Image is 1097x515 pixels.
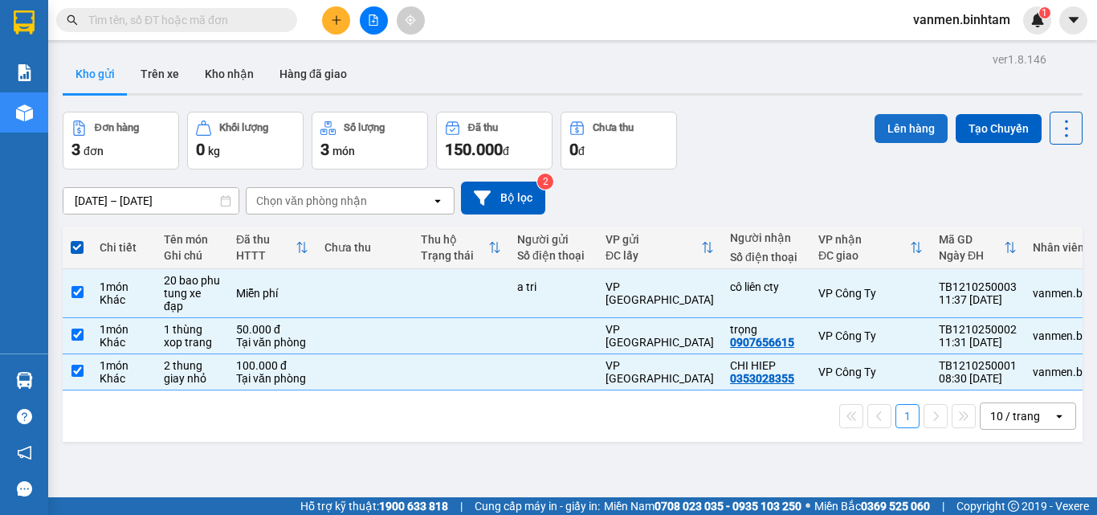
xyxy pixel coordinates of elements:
div: ĐC giao [818,249,910,262]
div: trọng [730,323,802,336]
div: Chưa thu [593,122,634,133]
button: Tạo Chuyến [956,114,1042,143]
div: 11:31 [DATE] [939,336,1017,349]
button: Số lượng3món [312,112,428,170]
span: Miền Nam [604,497,801,515]
div: Đơn hàng [95,122,139,133]
div: Miễn phí [236,287,308,300]
span: đ [503,145,509,157]
span: kg [208,145,220,157]
div: Thu hộ [421,233,488,246]
div: TB1210250001 [939,359,1017,372]
button: Đã thu150.000đ [436,112,553,170]
div: VP gửi [606,233,701,246]
img: solution-icon [16,64,33,81]
span: đ [578,145,585,157]
th: Toggle SortBy [810,227,931,269]
div: Khác [100,336,148,349]
span: vanmen.binhtam [900,10,1023,30]
div: 1 món [100,359,148,372]
input: Select a date range. [63,188,239,214]
button: Kho gửi [63,55,128,93]
div: Người nhận [730,231,802,244]
span: 3 [71,140,80,159]
div: Chọn văn phòng nhận [256,193,367,209]
span: 0 [196,140,205,159]
span: notification [17,445,32,460]
div: VP [GEOGRAPHIC_DATA] [606,280,714,306]
div: TB1210250002 [939,323,1017,336]
div: Chi tiết [100,241,148,254]
div: Số lượng [344,122,385,133]
button: caret-down [1059,6,1087,35]
div: Đã thu [468,122,498,133]
div: Chưa thu [324,241,405,254]
svg: open [431,194,444,207]
img: logo-vxr [14,10,35,35]
div: 1 thùng xop trang [164,323,220,349]
span: đơn [84,145,104,157]
button: Khối lượng0kg [187,112,304,170]
span: 1 [1042,7,1047,18]
div: HTTT [236,249,296,262]
div: 100.000 đ [236,359,308,372]
span: | [460,497,463,515]
span: Cung cấp máy in - giấy in: [475,497,600,515]
div: VP Công Ty [818,366,923,378]
div: a tri [517,280,589,293]
div: 20 bao phu tung xe đạp [164,274,220,313]
button: Lên hàng [875,114,948,143]
sup: 2 [537,174,553,190]
span: copyright [1008,501,1019,512]
div: Khối lượng [219,122,268,133]
div: Ghi chú [164,249,220,262]
th: Toggle SortBy [413,227,509,269]
div: VP Công Ty [818,329,923,342]
span: Hỗ trợ kỹ thuật: [300,497,448,515]
span: message [17,481,32,497]
span: caret-down [1066,13,1081,27]
div: VP Công Ty [818,287,923,300]
span: question-circle [17,409,32,424]
button: Trên xe [128,55,192,93]
input: Tìm tên, số ĐT hoặc mã đơn [88,11,278,29]
div: 0907656615 [730,336,794,349]
div: 10 / trang [990,408,1040,424]
div: ver 1.8.146 [993,51,1046,68]
span: Miền Bắc [814,497,930,515]
span: 0 [569,140,578,159]
button: aim [397,6,425,35]
img: warehouse-icon [16,104,33,121]
div: Trạng thái [421,249,488,262]
th: Toggle SortBy [597,227,722,269]
div: TB1210250003 [939,280,1017,293]
span: file-add [368,14,379,26]
img: warehouse-icon [16,372,33,389]
span: aim [405,14,416,26]
button: plus [322,6,350,35]
span: 150.000 [445,140,503,159]
div: Mã GD [939,233,1004,246]
div: 2 thung giay nhỏ [164,359,220,385]
span: ⚪️ [805,503,810,509]
div: 1 món [100,323,148,336]
span: món [332,145,355,157]
img: icon-new-feature [1030,13,1045,27]
div: VP [GEOGRAPHIC_DATA] [606,359,714,385]
div: Khác [100,293,148,306]
div: 50.000 đ [236,323,308,336]
strong: 0708 023 035 - 0935 103 250 [655,500,801,513]
th: Toggle SortBy [931,227,1025,269]
div: Tên món [164,233,220,246]
div: Ngày ĐH [939,249,1004,262]
button: Chưa thu0đ [561,112,677,170]
button: 1 [895,404,920,428]
span: | [942,497,944,515]
div: Tại văn phòng [236,372,308,385]
button: Đơn hàng3đơn [63,112,179,170]
svg: open [1053,410,1066,423]
sup: 1 [1039,7,1050,18]
div: Đã thu [236,233,296,246]
div: 08:30 [DATE] [939,372,1017,385]
div: VP nhận [818,233,910,246]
